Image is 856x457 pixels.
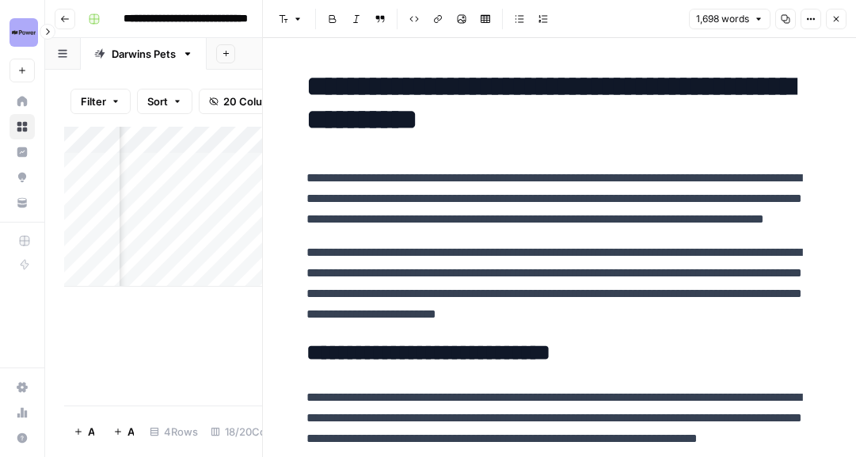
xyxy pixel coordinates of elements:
[81,93,106,109] span: Filter
[10,18,38,47] img: Power Digital Logo
[10,425,35,451] button: Help + Support
[147,93,168,109] span: Sort
[10,400,35,425] a: Usage
[127,424,134,440] span: Add 10 Rows
[204,419,302,444] div: 18/20 Columns
[88,424,94,440] span: Add Row
[143,419,204,444] div: 4 Rows
[199,89,294,114] button: 20 Columns
[10,114,35,139] a: Browse
[64,419,104,444] button: Add Row
[81,38,207,70] a: Darwins Pets
[137,89,192,114] button: Sort
[223,93,283,109] span: 20 Columns
[104,419,143,444] button: Add 10 Rows
[10,89,35,114] a: Home
[10,139,35,165] a: Insights
[689,9,770,29] button: 1,698 words
[70,89,131,114] button: Filter
[112,46,176,62] div: Darwins Pets
[10,13,35,52] button: Workspace: Power Digital
[10,375,35,400] a: Settings
[10,165,35,190] a: Opportunities
[696,12,749,26] span: 1,698 words
[10,190,35,215] a: Your Data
